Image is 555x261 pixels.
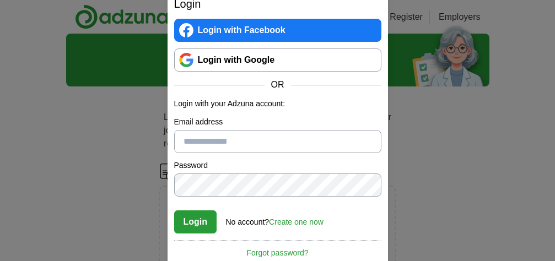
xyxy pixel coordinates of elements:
p: Login with your Adzuna account: [174,98,381,110]
a: Forgot password? [174,240,381,259]
div: No account? [226,210,324,228]
a: Login with Google [174,48,381,72]
a: Login with Facebook [174,19,381,42]
a: Create one now [269,218,324,226]
label: Email address [174,116,381,128]
button: Login [174,210,217,233]
span: OR [265,78,291,91]
label: Password [174,160,381,171]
